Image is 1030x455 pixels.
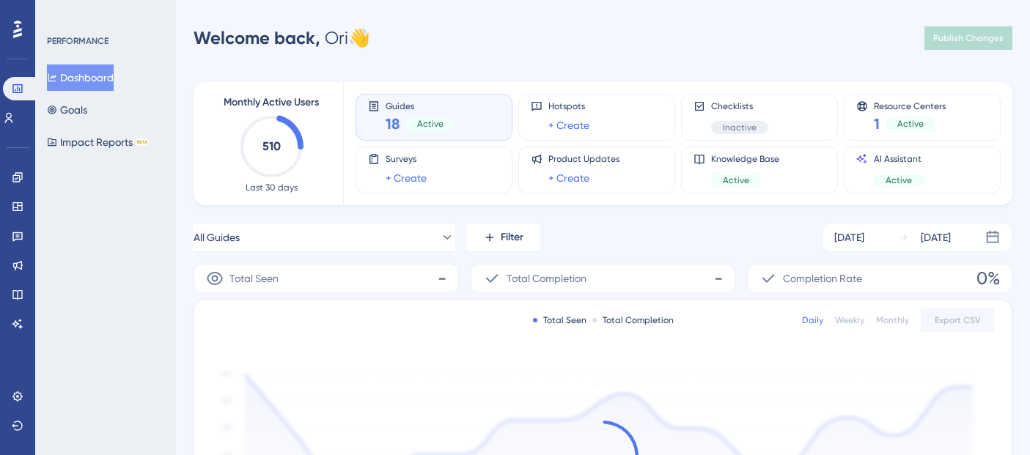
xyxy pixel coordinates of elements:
button: Filter [466,223,540,252]
span: 1 [874,114,880,134]
div: Ori 👋 [194,26,370,50]
span: Product Updates [548,153,619,165]
div: Monthly [876,314,909,326]
span: Surveys [386,153,427,165]
div: Total Seen [533,314,586,326]
span: Total Seen [229,270,279,287]
span: Completion Rate [783,270,862,287]
button: Export CSV [921,308,994,332]
span: Knowledge Base [711,153,779,165]
span: Checklists [711,100,768,112]
span: Hotspots [548,100,589,112]
span: AI Assistant [874,153,924,165]
div: Weekly [835,314,864,326]
div: PERFORMANCE [47,35,108,47]
button: All Guides [194,223,455,252]
span: Active [723,174,749,186]
span: 0% [976,267,1000,290]
div: Total Completion [592,314,674,326]
span: Inactive [723,122,757,133]
span: Total Completion [507,270,586,287]
span: Last 30 days [246,182,298,193]
span: Filter [501,229,523,246]
button: Publish Changes [924,26,1012,50]
div: [DATE] [921,229,951,246]
span: Export CSV [935,314,981,326]
button: Goals [47,97,87,123]
span: Guides [386,100,455,111]
span: - [714,267,723,290]
div: Daily [802,314,823,326]
div: [DATE] [834,229,864,246]
a: + Create [548,169,589,187]
button: Dashboard [47,64,114,91]
span: Welcome back, [194,27,320,48]
span: Resource Centers [874,100,946,111]
span: Active [417,118,444,130]
span: - [438,267,446,290]
a: + Create [386,169,427,187]
span: Monthly Active Users [224,94,319,111]
span: All Guides [194,229,240,246]
span: Active [897,118,924,130]
button: Impact ReportsBETA [47,129,149,155]
span: 18 [386,114,400,134]
a: + Create [548,116,589,134]
span: Publish Changes [933,32,1004,44]
span: Active [886,174,912,186]
div: BETA [136,138,149,146]
text: 510 [262,139,281,153]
